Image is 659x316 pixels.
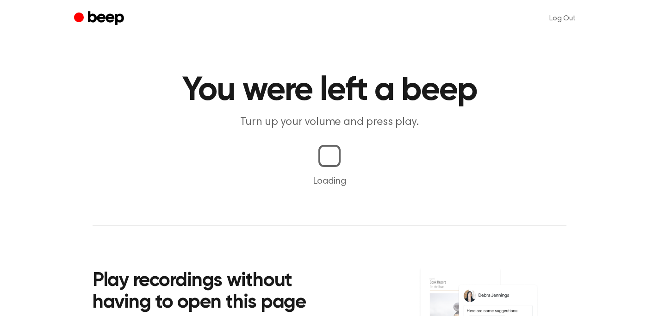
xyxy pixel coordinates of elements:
p: Turn up your volume and press play. [152,115,507,130]
h2: Play recordings without having to open this page [93,270,342,314]
a: Log Out [540,7,585,30]
h1: You were left a beep [93,74,566,107]
a: Beep [74,10,126,28]
p: Loading [11,174,648,188]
